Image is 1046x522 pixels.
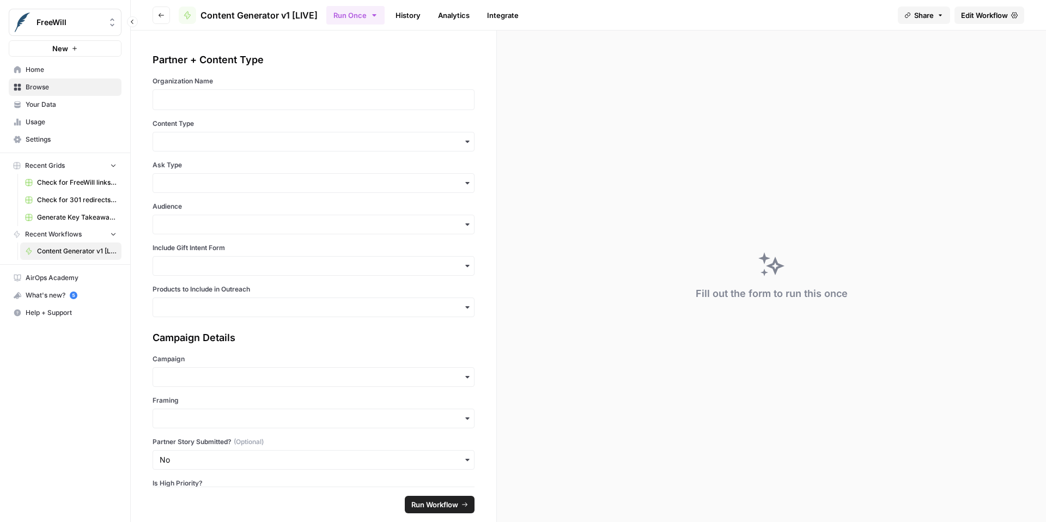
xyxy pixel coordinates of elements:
[20,242,121,260] a: Content Generator v1 [LIVE]
[9,304,121,321] button: Help + Support
[52,43,68,54] span: New
[481,7,525,24] a: Integrate
[696,286,848,301] div: Fill out the form to run this once
[153,284,475,294] label: Products to Include in Outreach
[405,496,475,513] button: Run Workflow
[37,17,102,28] span: FreeWill
[9,61,121,78] a: Home
[153,119,475,129] label: Content Type
[9,113,121,131] a: Usage
[179,7,318,24] a: Content Generator v1 [LIVE]
[25,161,65,171] span: Recent Grids
[431,7,476,24] a: Analytics
[153,52,475,68] div: Partner + Content Type
[20,209,121,226] a: Generate Key Takeaways from Webinar Transcripts
[26,100,117,110] span: Your Data
[153,396,475,405] label: Framing
[9,96,121,113] a: Your Data
[153,437,475,447] label: Partner Story Submitted?
[389,7,427,24] a: History
[9,131,121,148] a: Settings
[26,308,117,318] span: Help + Support
[954,7,1024,24] a: Edit Workflow
[9,226,121,242] button: Recent Workflows
[898,7,950,24] button: Share
[72,293,75,298] text: 5
[9,287,121,304] button: What's new? 5
[9,287,121,304] div: What's new?
[25,229,82,239] span: Recent Workflows
[9,157,121,174] button: Recent Grids
[914,10,934,21] span: Share
[70,292,77,299] a: 5
[153,76,475,86] label: Organization Name
[153,354,475,364] label: Campaign
[153,478,475,488] label: Is High Priority?
[153,330,475,345] div: Campaign Details
[200,9,318,22] span: Content Generator v1 [LIVE]
[20,191,121,209] a: Check for 301 redirects on page Grid
[9,40,121,57] button: New
[37,246,117,256] span: Content Generator v1 [LIVE]
[26,135,117,144] span: Settings
[20,174,121,191] a: Check for FreeWill links on partner's external website
[9,78,121,96] a: Browse
[26,273,117,283] span: AirOps Academy
[153,243,475,253] label: Include Gift Intent Form
[153,202,475,211] label: Audience
[9,269,121,287] a: AirOps Academy
[37,178,117,187] span: Check for FreeWill links on partner's external website
[26,117,117,127] span: Usage
[411,499,458,510] span: Run Workflow
[37,213,117,222] span: Generate Key Takeaways from Webinar Transcripts
[961,10,1008,21] span: Edit Workflow
[26,82,117,92] span: Browse
[160,454,467,465] input: No
[326,6,385,25] button: Run Once
[153,160,475,170] label: Ask Type
[26,65,117,75] span: Home
[234,437,264,447] span: (Optional)
[13,13,32,32] img: FreeWill Logo
[9,9,121,36] button: Workspace: FreeWill
[37,195,117,205] span: Check for 301 redirects on page Grid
